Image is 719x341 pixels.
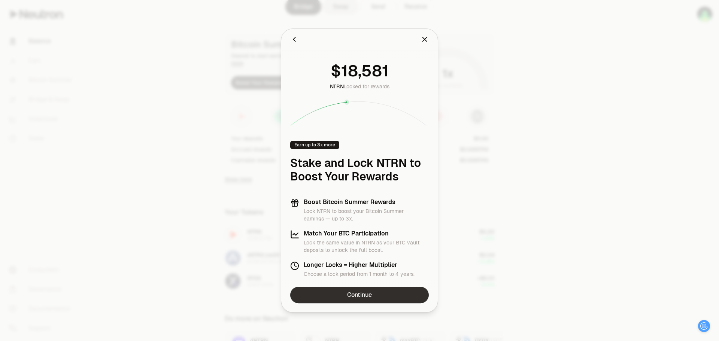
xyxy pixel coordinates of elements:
p: Lock the same value in NTRN as your BTC vault deposits to unlock the full boost. [304,239,429,254]
div: Locked for rewards [330,83,389,90]
h1: Stake and Lock NTRN to Boost Your Rewards [290,156,429,183]
div: Earn up to 3x more [290,141,339,149]
span: NTRN [330,83,344,90]
p: Lock NTRN to boost your Bitcoin Summer earnings — up to 3x. [304,207,429,222]
a: Continue [290,287,429,303]
p: Choose a lock period from 1 month to 4 years. [304,270,415,278]
h3: Match Your BTC Participation [304,230,429,237]
button: Close [421,34,429,45]
h3: Boost Bitcoin Summer Rewards [304,198,429,206]
h3: Longer Locks = Higher Multiplier [304,261,415,269]
button: Back [290,34,298,45]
